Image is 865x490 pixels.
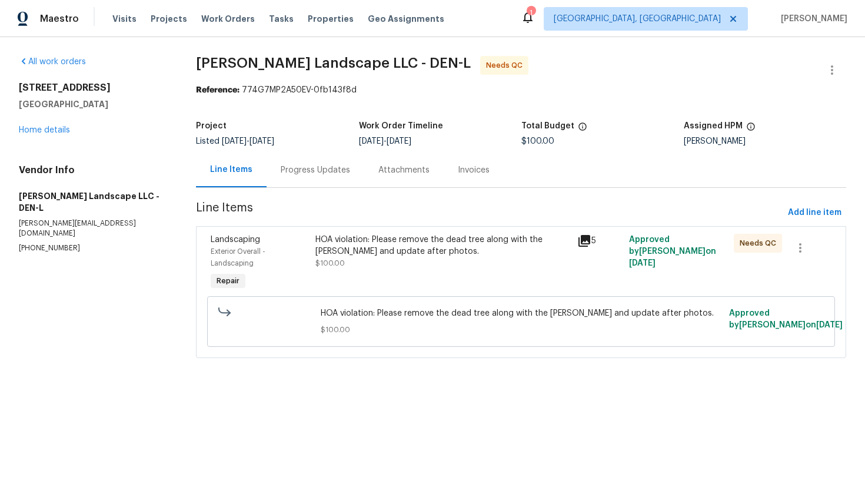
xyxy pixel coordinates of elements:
span: HOA violation: Please remove the dead tree along with the [PERSON_NAME] and update after photos. [321,307,722,319]
span: Repair [212,275,244,287]
span: Listed [196,137,274,145]
span: Geo Assignments [368,13,444,25]
h5: [GEOGRAPHIC_DATA] [19,98,168,110]
span: Tasks [269,15,294,23]
h5: Assigned HPM [684,122,743,130]
span: [DATE] [359,137,384,145]
a: Home details [19,126,70,134]
span: Work Orders [201,13,255,25]
span: Approved by [PERSON_NAME] on [629,236,716,267]
div: 774G7MP2A50EV-0fb143f8d [196,84,846,96]
span: Visits [112,13,137,25]
span: [PERSON_NAME] Landscape LLC - DEN-L [196,56,471,70]
h5: Project [196,122,227,130]
span: [DATE] [816,321,843,329]
p: [PERSON_NAME][EMAIL_ADDRESS][DOMAIN_NAME] [19,218,168,239]
span: $100.00 [321,324,722,336]
span: - [222,137,274,145]
span: [DATE] [629,259,656,267]
span: $100.00 [315,260,345,267]
span: The total cost of line items that have been proposed by Opendoor. This sum includes line items th... [578,122,587,137]
span: [GEOGRAPHIC_DATA], [GEOGRAPHIC_DATA] [554,13,721,25]
div: 1 [527,7,535,19]
h5: [PERSON_NAME] Landscape LLC - DEN-L [19,190,168,214]
span: Exterior Overall - Landscaping [211,248,265,267]
span: - [359,137,411,145]
span: Needs QC [740,237,781,249]
span: Maestro [40,13,79,25]
h5: Total Budget [521,122,574,130]
span: [DATE] [222,137,247,145]
span: [PERSON_NAME] [776,13,847,25]
span: $100.00 [521,137,554,145]
div: Line Items [210,164,252,176]
span: Landscaping [211,236,260,244]
div: 5 [577,234,623,248]
p: [PHONE_NUMBER] [19,243,168,253]
span: The hpm assigned to this work order. [746,122,756,137]
a: All work orders [19,58,86,66]
div: Progress Updates [281,164,350,176]
span: Add line item [788,206,841,220]
h2: [STREET_ADDRESS] [19,82,168,94]
div: HOA violation: Please remove the dead tree along with the [PERSON_NAME] and update after photos. [315,234,570,257]
h4: Vendor Info [19,164,168,176]
span: Projects [151,13,187,25]
b: Reference: [196,86,239,94]
span: [DATE] [249,137,274,145]
button: Add line item [783,202,846,224]
div: Invoices [458,164,490,176]
span: [DATE] [387,137,411,145]
h5: Work Order Timeline [359,122,443,130]
span: Properties [308,13,354,25]
span: Approved by [PERSON_NAME] on [729,309,843,329]
div: Attachments [378,164,430,176]
span: Needs QC [486,59,527,71]
span: Line Items [196,202,783,224]
div: [PERSON_NAME] [684,137,846,145]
